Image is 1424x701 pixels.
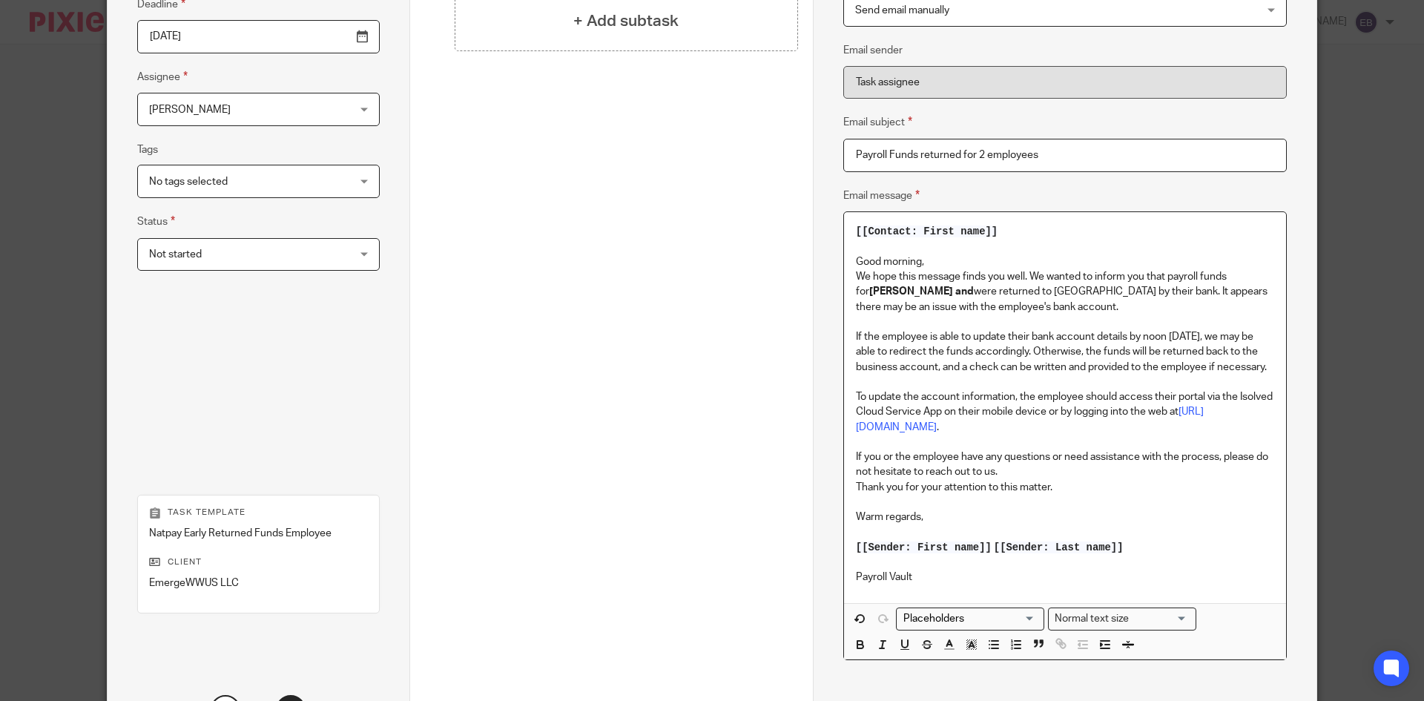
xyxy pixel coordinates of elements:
label: Email sender [843,43,903,58]
p: To update the account information, the employee should access their portal via the Isolved Cloud ... [856,389,1274,435]
a: [URL][DOMAIN_NAME] [856,407,1204,432]
span: Send email manually [855,5,949,16]
div: Text styles [1048,608,1196,631]
span: [[Sender: First name]] [856,542,992,553]
p: If you or the employee have any questions or need assistance with the process, please do not hesi... [856,450,1274,480]
input: Pick a date [137,20,380,53]
span: No tags selected [149,177,228,187]
p: Good morning, [856,254,1274,269]
label: Email message [843,187,920,204]
strong: [PERSON_NAME] and [869,286,974,297]
input: Search for option [1134,611,1187,627]
h4: + Add subtask [573,10,679,33]
p: Client [149,556,368,568]
p: Warm regards, [856,510,1274,524]
div: Search for option [1048,608,1196,631]
label: Email subject [843,113,912,131]
span: [PERSON_NAME] [149,105,231,115]
div: Placeholders [896,608,1044,631]
span: [[Sender: Last name]] [994,542,1124,553]
span: Not started [149,249,202,260]
p: Natpay Early Returned Funds Employee [149,526,368,541]
label: Assignee [137,68,188,85]
p: Thank you for your attention to this matter. [856,480,1274,495]
span: Normal text size [1052,611,1133,627]
p: Task template [149,507,368,519]
span: [[Contact: First name]] [856,226,998,237]
p: If the employee is able to update their bank account details by noon [DATE], we may be able to re... [856,329,1274,375]
input: Search for option [898,611,1035,627]
p: We hope this message finds you well. We wanted to inform you that payroll funds for were returned... [856,269,1274,315]
input: Subject [843,139,1287,172]
div: Search for option [896,608,1044,631]
label: Tags [137,142,158,157]
label: Status [137,213,175,230]
p: Payroll Vault [856,570,1274,585]
p: EmergeWWUS LLC [149,576,368,590]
